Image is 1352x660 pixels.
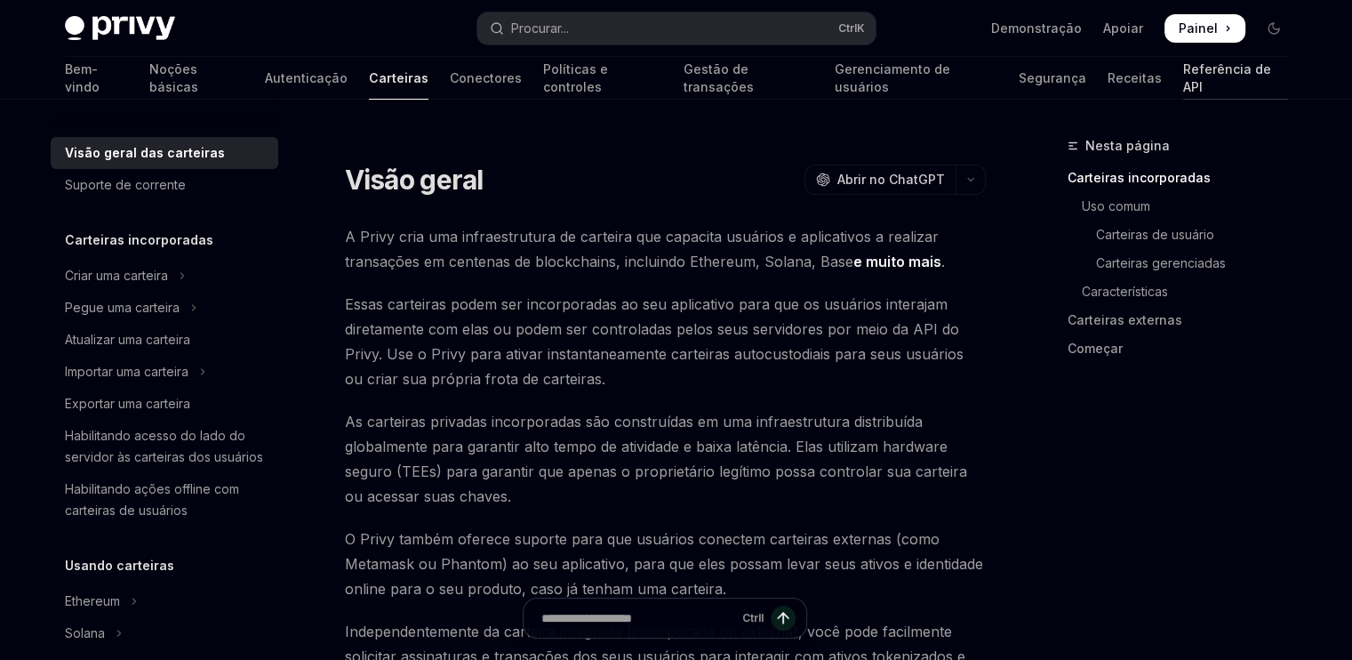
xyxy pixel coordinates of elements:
a: Segurança [1019,57,1086,100]
font: Carteiras incorporadas [1068,170,1211,185]
font: Procurar... [511,20,569,36]
font: Exportar uma carteira [65,396,190,411]
font: Importar uma carteira [65,364,188,379]
a: Noções básicas [149,57,244,100]
button: Alternar seção Importar uma carteira [51,356,278,388]
button: Enviar mensagem [771,606,796,631]
font: K [857,21,865,35]
a: Suporte de corrente [51,169,278,201]
a: Começar [1068,334,1302,363]
a: Conectores [450,57,522,100]
font: e muito mais [853,253,941,270]
font: Carteiras [369,70,428,85]
font: Usando carteiras [65,558,174,573]
a: Painel [1164,14,1245,43]
font: Políticas e controles [543,61,608,94]
font: Gestão de transações [684,61,754,94]
a: Demonstração [991,20,1082,37]
font: Segurança [1019,70,1086,85]
a: Apoiar [1103,20,1143,37]
font: Nesta página [1085,138,1170,153]
a: Receitas [1108,57,1162,100]
font: A Privy cria uma infraestrutura de carteira que capacita usuários e aplicativos a realizar transa... [345,228,939,270]
font: Características [1082,284,1168,299]
button: Abrir no ChatGPT [804,165,956,195]
font: Ethereum [65,593,120,608]
font: Ctrl [838,21,857,35]
font: Conectores [450,70,522,85]
a: Carteiras gerenciadas [1068,249,1302,278]
a: Referência de API [1183,57,1287,100]
a: Políticas e controles [543,57,662,100]
font: Abrir no ChatGPT [837,172,945,187]
font: As carteiras privadas incorporadas são construídas em uma infraestrutura distribuída globalmente ... [345,413,967,505]
font: Carteiras incorporadas [65,232,213,247]
font: Painel [1179,20,1218,36]
a: Habilitando ações offline com carteiras de usuários [51,473,278,527]
font: Carteiras de usuário [1096,227,1214,242]
button: Pesquisa aberta [477,12,876,44]
font: Demonstração [991,20,1082,36]
button: Alternar seção Solana [51,617,278,649]
font: Pegue uma carteira [65,300,180,315]
font: O Privy também oferece suporte para que usuários conectem carteiras externas (como Metamask ou Ph... [345,530,983,598]
font: Visão geral das carteiras [65,145,225,160]
button: Alternar seção Criar uma carteira [51,260,278,292]
font: Autenticação [265,70,348,85]
a: Uso comum [1068,192,1302,221]
a: e muito mais [853,253,941,271]
button: Alternar modo escuro [1260,14,1288,43]
a: Carteiras de usuário [1068,221,1302,249]
font: Atualizar uma carteira [65,332,190,347]
button: Alternar seção Ethereum [51,585,278,617]
font: Começar [1068,341,1123,356]
font: Solana [65,625,105,640]
font: Essas carteiras podem ser incorporadas ao seu aplicativo para que os usuários interajam diretamen... [345,295,964,388]
font: Noções básicas [149,61,198,94]
font: Carteiras externas [1068,312,1182,327]
font: Criar uma carteira [65,268,168,283]
a: Habilitando acesso do lado do servidor às carteiras dos usuários [51,420,278,473]
img: logotipo escuro [65,16,175,41]
a: Visão geral das carteiras [51,137,278,169]
button: Alternar seção Obter uma carteira [51,292,278,324]
a: Bem-vindo [65,57,128,100]
font: Bem-vindo [65,61,100,94]
font: Referência de API [1183,61,1271,94]
font: Habilitando acesso do lado do servidor às carteiras dos usuários [65,428,263,464]
a: Autenticação [265,57,348,100]
font: Receitas [1108,70,1162,85]
font: Suporte de corrente [65,177,186,192]
font: Carteiras gerenciadas [1096,255,1226,270]
a: Gerenciamento de usuários [835,57,997,100]
font: . [941,253,945,270]
font: Gerenciamento de usuários [835,61,950,94]
a: Carteiras externas [1068,306,1302,334]
a: Gestão de transações [684,57,813,100]
a: Carteiras incorporadas [1068,164,1302,192]
font: Apoiar [1103,20,1143,36]
font: Visão geral [345,164,484,196]
font: Habilitando ações offline com carteiras de usuários [65,481,239,518]
font: Uso comum [1082,198,1150,213]
a: Características [1068,278,1302,306]
a: Exportar uma carteira [51,388,278,420]
input: Faça uma pergunta... [541,599,735,638]
a: Carteiras [369,57,428,100]
a: Atualizar uma carteira [51,324,278,356]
